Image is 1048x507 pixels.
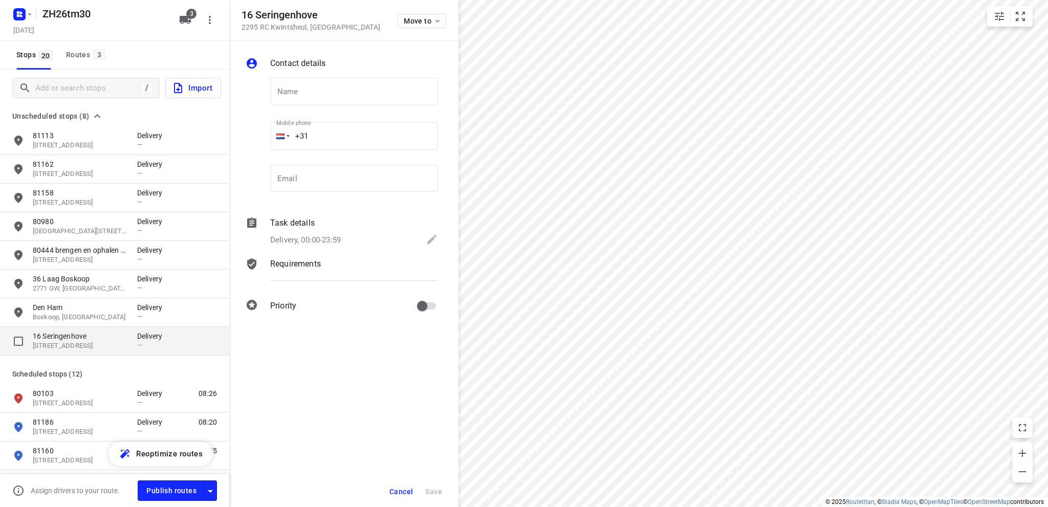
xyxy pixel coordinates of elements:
[12,368,217,380] p: Scheduled stops ( 12 )
[33,216,127,227] p: 80980
[924,498,963,505] a: OpenMapTiles
[8,331,29,351] span: Select
[989,6,1010,27] button: Map settings
[33,456,127,466] p: Lijsterbesstraat 2, 3203AR, Spijkenisse, NL
[426,233,438,246] svg: Edit
[39,50,53,60] span: 20
[137,417,168,427] p: Delivery
[137,169,142,177] span: —
[846,498,875,505] a: Routetitan
[270,300,296,312] p: Priority
[137,159,168,169] p: Delivery
[33,399,127,408] p: Weikamp 69c, 2264JP, Leidschendam, NL
[33,255,127,265] p: 7 Platteweg, 2811 HL, Reeuwijk, NL
[137,198,142,206] span: —
[31,487,120,495] p: Assign drivers to your route.
[882,498,916,505] a: Stadia Maps
[137,399,142,406] span: —
[33,388,127,399] p: 80103
[270,57,325,70] p: Contact details
[33,331,127,341] p: 16 Seringenhove
[186,9,196,19] span: 3
[270,258,321,270] p: Requirements
[33,284,127,294] p: 2771 GW, [GEOGRAPHIC_DATA], [GEOGRAPHIC_DATA]
[270,234,341,246] p: Delivery, 00:00-23:59
[33,169,127,179] p: Hoogbloklandseweg 4A, 4241LA, Arkel, NL
[33,130,127,141] p: 81113
[35,80,141,96] input: Add or search stops
[246,57,438,72] div: Contact details
[137,331,168,341] p: Delivery
[389,488,413,496] span: Cancel
[33,159,127,169] p: 81162
[242,23,380,31] p: 2295 RC Kwintsheul , [GEOGRAPHIC_DATA]
[246,258,438,289] div: Requirements
[137,245,168,255] p: Delivery
[137,302,168,313] p: Delivery
[200,10,220,30] button: More
[825,498,1044,505] li: © 2025 , © , © © contributors
[137,274,168,284] p: Delivery
[137,216,168,227] p: Delivery
[141,82,152,94] div: /
[16,49,56,61] span: Stops
[33,274,127,284] p: 36 Laag Boskoop
[270,217,315,229] p: Task details
[199,417,217,427] span: 08:20
[246,217,438,248] div: Task detailsDelivery, 00:00-23:59
[33,198,127,208] p: Middelblok 203, 2831BN, Gouderak, NL
[987,6,1033,27] div: small contained button group
[204,484,216,497] div: Driver app settings
[137,188,168,198] p: Delivery
[8,110,105,122] button: Unscheduled stops (8)
[66,49,108,61] div: Routes
[146,484,196,497] span: Publish routes
[172,81,212,95] span: Import
[33,417,127,427] p: 81186
[93,49,105,59] span: 3
[12,110,89,122] span: Unscheduled stops (8)
[165,78,221,98] button: Import
[9,24,38,36] h5: Project date
[968,498,1010,505] a: OpenStreetMap
[33,141,127,150] p: Meerkoetplaats 24, 3281JC, Numansdorp, NL
[397,14,446,28] button: Move to
[137,313,142,320] span: —
[270,122,290,150] div: Netherlands: + 31
[270,122,438,150] input: 1 (702) 123-4567
[137,427,142,435] span: —
[33,427,127,437] p: 68 Soetendaalseweg, 3036 ET, Rotterdam, NL
[33,302,127,313] p: Den Ham
[276,120,311,126] label: Mobile phone
[38,6,171,22] h5: Rename
[137,388,168,399] p: Delivery
[404,17,442,25] span: Move to
[199,388,217,399] span: 08:26
[1010,6,1031,27] button: Fit zoom
[175,10,195,30] button: 3
[242,9,380,21] h5: 16 Seringenhove
[108,442,213,466] button: Reoptimize routes
[385,482,417,501] button: Cancel
[137,255,142,263] span: —
[33,227,127,236] p: 51b Bovenkerkseweg, 2821 XT, Stolwijk, NL
[137,141,142,148] span: —
[138,480,204,500] button: Publish routes
[33,313,127,322] p: Boskoop, [GEOGRAPHIC_DATA]
[137,227,142,234] span: —
[136,447,203,460] span: Reoptimize routes
[33,446,127,456] p: 81160
[33,188,127,198] p: 81158
[33,341,127,351] p: [STREET_ADDRESS]
[33,245,127,255] p: 80444 brengen en ophalen huurvaten
[137,341,142,349] span: —
[137,130,168,141] p: Delivery
[159,78,221,98] a: Import
[137,284,142,292] span: —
